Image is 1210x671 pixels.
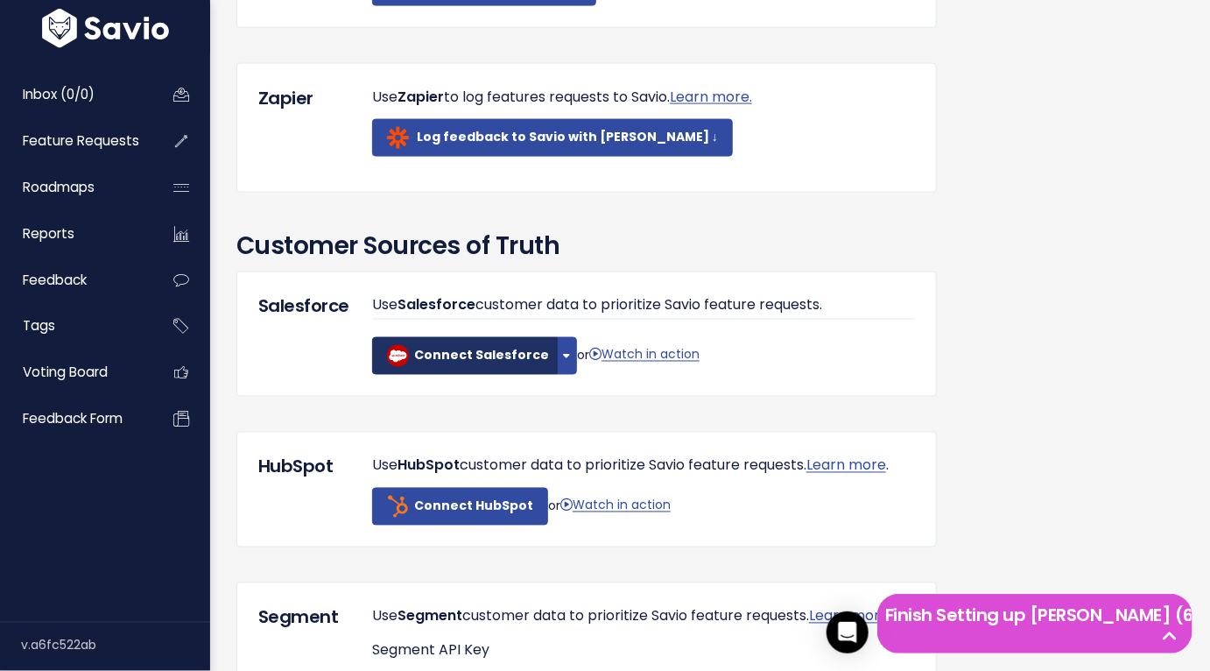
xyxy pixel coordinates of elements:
span: Salesforce [397,295,475,315]
h5: HubSpot [258,454,346,480]
a: Feedback [4,260,145,300]
a: Learn more [809,606,889,626]
img: hubspot-sprocket-web-color.a5df7d919a38.png [387,496,409,518]
a: Feedback form [4,399,145,440]
span: Feedback [23,271,87,289]
b: Log feedback to Savio with [PERSON_NAME] ↓ [417,129,718,146]
img: salesforce-icon.deb8f6f1a988.png [387,345,409,367]
h5: Finish Setting up [PERSON_NAME] (6 left) [885,602,1185,628]
span: Feature Requests [23,131,139,150]
span: Voting Board [23,364,108,382]
span: Segment [397,606,462,626]
label: Segment API Key [372,639,489,664]
p: Use customer data to prioritize Savio feature requests. . [372,454,915,479]
a: Learn more [806,456,886,476]
span: Feedback form [23,410,123,428]
div: v.a6fc522ab [21,623,210,668]
p: Use customer data to prioritize Savio feature requests. . [372,604,915,630]
span: Inbox (0/0) [23,85,95,103]
span: Tags [23,317,55,335]
a: Learn more. [670,87,752,107]
span: HubSpot [397,456,460,476]
b: Connect Salesforce [414,346,549,364]
img: logo-white.9d6f32f41409.svg [38,9,173,48]
a: Tags [4,307,145,347]
h5: Salesforce [258,293,346,320]
span: Roadmaps [23,178,95,196]
a: Voting Board [4,353,145,393]
img: zapier-logomark.4c254df5a20f.png [387,127,409,149]
a: Reports [4,214,145,254]
a: Log feedback to Savio with [PERSON_NAME] ↓ [372,119,733,157]
a: Roadmaps [4,167,145,208]
p: Use to log features requests to Savio. [372,85,915,110]
a: Connect Salesforce [372,337,558,375]
div: Open Intercom Messenger [827,611,869,653]
h5: Segment [258,604,346,631]
h5: Zapier [258,85,346,111]
a: Inbox (0/0) [4,74,145,115]
a: Watch in action [589,346,700,364]
span: Reports [23,224,74,243]
span: Zapier [397,87,444,107]
a: Connect HubSpot [372,488,548,526]
p: or [372,488,915,526]
a: Feature Requests [4,121,145,161]
h3: Customer Sources of Truth [236,228,1184,265]
div: or [359,293,928,375]
p: Use customer data to prioritize Savio feature requests. [372,293,915,320]
b: Connect HubSpot [414,497,533,514]
a: Watch in action [560,497,671,514]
